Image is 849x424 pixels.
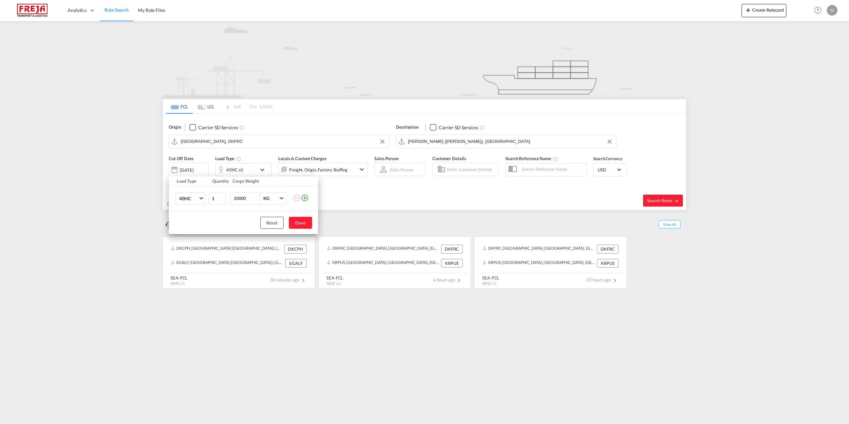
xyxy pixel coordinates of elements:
[293,194,301,202] md-icon: icon-minus-circle-outline
[208,176,229,186] th: Quantity
[169,176,208,186] th: Load Type
[301,194,309,202] md-icon: icon-plus-circle-outline
[260,217,284,229] button: Reset
[233,193,260,204] input: Enter Weight
[289,217,312,229] button: Done
[179,195,198,202] span: 40HC
[209,193,226,205] input: Qty
[175,193,205,205] md-select: Choose: 40HC
[232,178,289,184] div: Cargo Weight
[263,196,269,201] div: KG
